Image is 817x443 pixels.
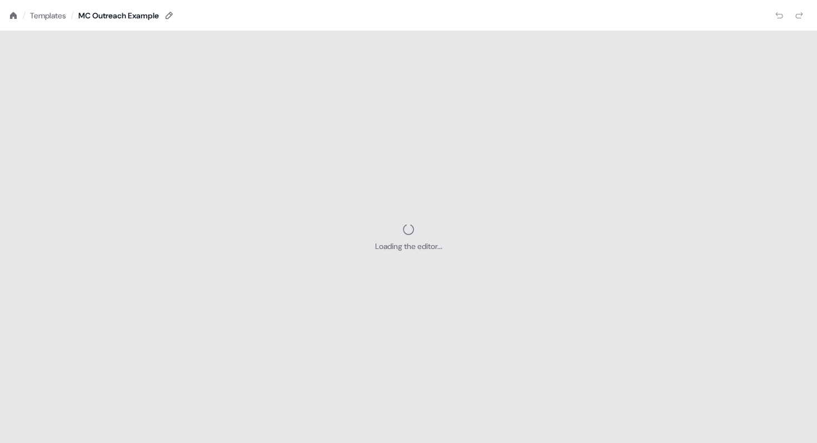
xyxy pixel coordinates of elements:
[375,241,442,252] div: Loading the editor...
[30,10,66,21] a: Templates
[78,10,159,21] div: MC Outreach Example
[22,9,26,22] div: /
[71,9,74,22] div: /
